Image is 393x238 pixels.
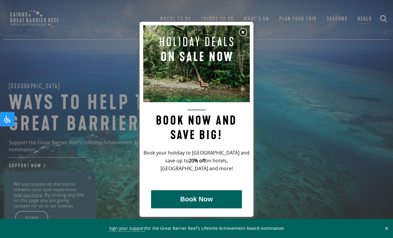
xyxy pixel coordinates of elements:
p: Book your holiday to [GEOGRAPHIC_DATA] and save up to on hotels, [GEOGRAPHIC_DATA] and more! [143,149,250,173]
img: Close [238,28,247,37]
button: Close [383,226,390,231]
img: Pop up image for Holiday Packages [143,25,250,102]
h2: Book now and save big! [143,109,250,142]
strong: 20% off [189,157,205,164]
span: for the Great Barrier Reef’s Lifetime Achievement Award nomination [109,225,284,232]
svg: Open Accessibility Panel [4,116,11,123]
a: Sign your support [109,225,145,232]
button: Book Now [151,190,242,208]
